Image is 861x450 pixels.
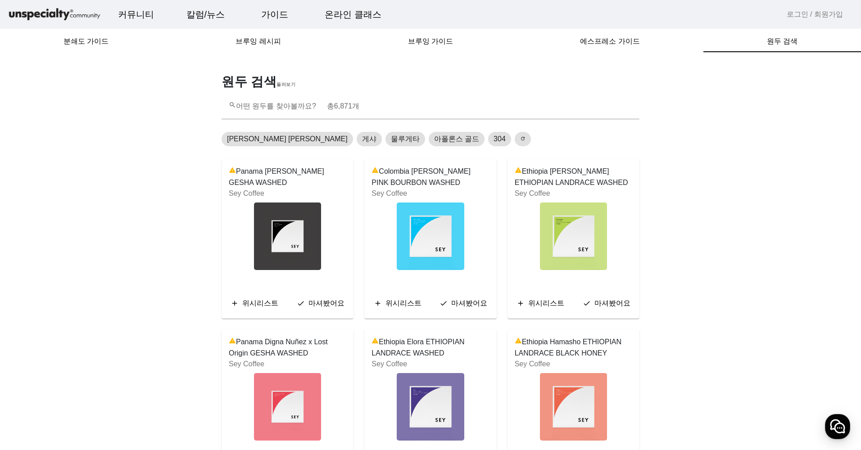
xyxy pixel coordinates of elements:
span: Ethiopia [PERSON_NAME] ETHIOPIAN LANDRACE WASHED [515,166,632,188]
button: 마셔봤어요 [293,295,348,311]
span: 위시리스트 [242,299,278,307]
a: Sey Coffee [229,189,264,197]
button: 마셔봤어요 [579,295,634,311]
button: 위시리스트 [370,295,425,311]
span: 물루게타 [391,134,420,144]
a: Sey Coffee [515,360,550,368]
a: 가이드 [254,2,295,27]
mat-icon: warning [372,166,379,177]
mat-label: 어떤 원두를 찾아볼까요? [229,102,359,110]
mat-icon: warning [229,337,236,348]
img: bean-image [254,373,321,441]
span: Ethiopia Hamasho ETHIOPIAN LANDRACE BLACK HONEY [515,337,632,359]
span: 둘러보기 [276,82,295,87]
mat-icon: warning [515,337,522,348]
span: Colombia [PERSON_NAME] PINK BOURBON WASHED [372,166,489,188]
a: Sey Coffee [372,189,407,197]
span: 마셔봤어요 [308,299,344,307]
mat-icon: warning [372,337,379,348]
span: 6,871 [334,102,352,110]
mat-icon: warning [229,166,236,177]
a: 온라인 클래스 [317,2,389,27]
a: Sey Coffee [372,360,407,368]
a: 칼럼/뉴스 [179,2,232,27]
span: 304 [494,134,506,144]
mat-icon: refresh [520,136,526,141]
h1: 원두 검색 [216,74,645,90]
span: 아폴론스 골드 [434,134,479,144]
button: 위시리스트 [513,295,568,311]
span: 위시리스트 [385,299,421,307]
span: 게샤 [362,134,376,144]
span: 마셔봤어요 [451,299,487,307]
img: logo [7,7,102,22]
a: 로그인 / 회원가입 [787,9,843,20]
input: 찾아보기 [229,105,632,116]
span: 에스프레소 가이드 [580,38,639,45]
span: 원두 검색 [767,38,798,45]
img: bean-image [540,373,607,441]
span: 브루잉 레시피 [236,38,281,45]
span: 브루잉 가이드 [408,38,453,45]
img: bean-image [254,202,321,270]
a: Sey Coffee [229,360,264,368]
span: Panama [PERSON_NAME] GESHA WASHED [229,166,346,188]
span: 분쇄도 가이드 [63,38,109,45]
a: 커뮤니티 [111,2,161,27]
mat-icon: warning [515,166,522,177]
span: 위시리스트 [528,299,564,307]
button: 위시리스트 [227,295,282,311]
span: 총 개 [327,102,359,110]
span: Ethiopia Elora ETHIOPIAN LANDRACE WASHED [372,337,489,359]
span: Panama Digna Nuñez x Lost Origin GESHA WASHED [229,337,346,359]
a: Sey Coffee [515,189,550,197]
img: bean-image [397,373,464,441]
button: 마셔봤어요 [436,295,491,311]
mat-icon: search [229,101,236,108]
img: bean-image [397,202,464,270]
span: 마셔봤어요 [594,299,630,307]
img: bean-image [540,202,607,270]
span: [PERSON_NAME] [PERSON_NAME] [227,134,348,144]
